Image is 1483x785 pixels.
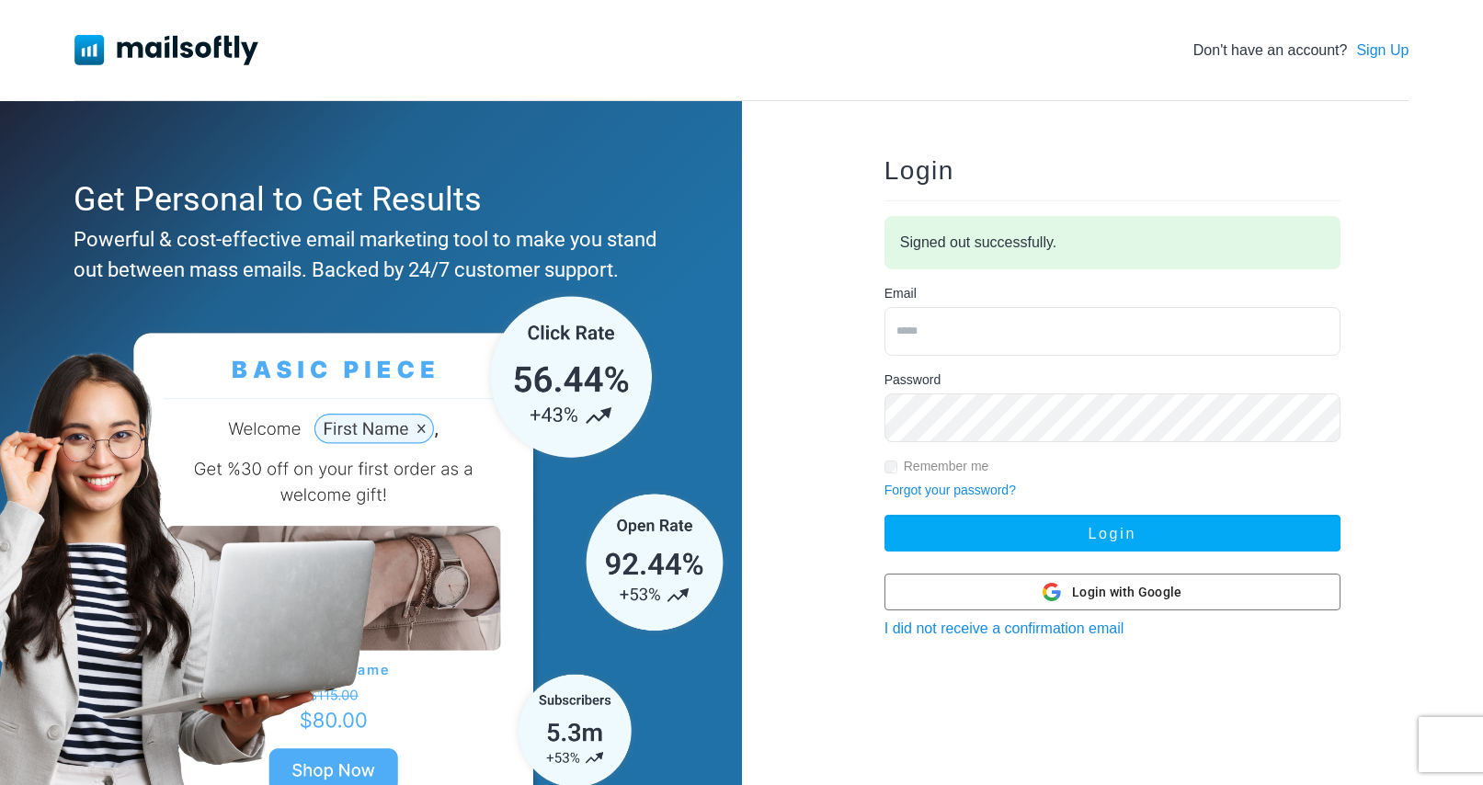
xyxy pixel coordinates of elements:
[904,457,989,476] label: Remember me
[1072,583,1181,602] span: Login with Google
[1356,40,1409,62] a: Sign Up
[1193,40,1409,62] div: Don't have an account?
[884,216,1340,269] div: Signed out successfully.
[884,620,1124,636] a: I did not receive a confirmation email
[74,35,258,64] img: Mailsoftly
[74,175,659,224] div: Get Personal to Get Results
[884,156,954,185] span: Login
[74,224,659,285] div: Powerful & cost-effective email marketing tool to make you stand out between mass emails. Backed ...
[884,284,917,303] label: Email
[884,483,1016,497] a: Forgot your password?
[884,515,1340,552] button: Login
[884,370,941,390] label: Password
[884,574,1340,610] button: Login with Google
